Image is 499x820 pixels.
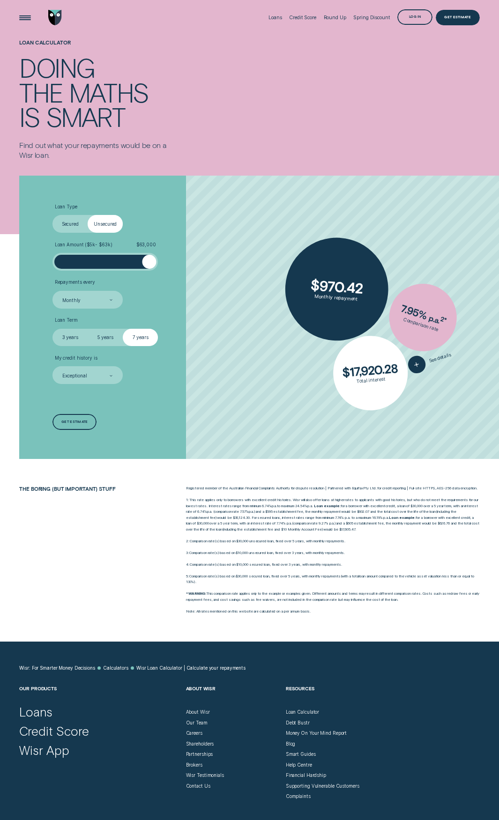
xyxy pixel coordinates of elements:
span: ( [341,574,342,578]
a: Calculators [103,665,128,671]
a: Money On Your Mind Report [286,730,347,736]
span: Per Annum [207,510,213,514]
a: Wisr App [19,743,69,758]
span: ) [322,527,323,532]
a: Get Estimate [436,10,480,26]
a: Contact Us [186,783,210,789]
span: See details [428,351,452,363]
span: ( [215,562,216,567]
div: Doing [19,55,94,80]
span: Repayments every [55,279,95,285]
span: ( [222,527,223,532]
span: Pty [363,486,369,490]
span: Per Annum [249,510,254,514]
a: Get estimate [52,414,97,430]
span: L T D [370,486,376,490]
a: Debt Bustr [286,720,310,726]
p: 3: Comparison rate s based on $10,000 unsecured loan, fixed over 3 years, with monthly repayments. [186,550,480,556]
strong: Loan example: [389,516,416,520]
span: Per Annum [307,504,313,508]
span: ( [214,574,216,578]
a: Blog [286,741,296,747]
div: maths [69,80,148,104]
span: ) [218,562,220,567]
div: Loans [268,15,282,21]
a: Wisr Testimonials [186,772,224,778]
a: Credit Score [19,724,89,739]
a: Wisr Loan Calculator | Calculate your repayments [136,665,246,671]
span: ( [214,551,216,555]
span: $ 63,000 [136,242,156,248]
div: smart [46,104,125,129]
a: Smart Guides [286,751,316,757]
div: Round Up [324,15,346,21]
a: About Wisr [186,709,210,715]
span: Loan Term [55,317,78,323]
h2: About Wisr [186,686,280,709]
h1: Loan Calculator [19,39,171,55]
img: Wisr [48,10,61,26]
div: the [19,80,62,104]
a: Help Centre [286,762,312,768]
div: Monthly [62,297,81,303]
a: Shareholders [186,741,214,747]
div: Loans [19,704,52,720]
p: This comparison rate applies only to the example or examples given. Different amounts and terms m... [186,591,480,603]
span: My credit history is [55,355,97,361]
span: ) [194,580,195,584]
label: 5 years [88,329,123,347]
div: is [19,104,39,129]
p: 4: Comparison rate s based on $10,000 secured loan, fixed over 3 years, with monthly repayments. [186,562,480,568]
span: ) [218,574,219,578]
span: ) [218,539,220,543]
a: Brokers [186,762,202,768]
button: Log in [397,9,432,25]
a: Complaints [286,793,311,799]
span: ) [254,510,255,514]
span: ( [215,539,216,543]
div: Spring Discount [353,15,390,21]
a: Wisr: For Smarter Money Decisions [19,665,95,671]
label: Unsecured [88,215,123,233]
p: 2: Comparison rate s based on $30,000 unsecured loan, fixed over 5 years, with monthly repayments. [186,539,480,545]
span: ) [218,551,219,555]
div: Exceptional [62,373,87,379]
a: Loan Calculator [286,709,320,715]
button: See details [406,346,453,376]
p: Find out what your repayments would be on a Wisr loan. [19,140,171,160]
a: Our Team [186,720,208,726]
h2: Our Products [19,686,180,709]
a: Financial Hardship [286,772,326,778]
a: Supporting Vulnerable Customers [286,783,359,789]
label: 3 years [52,329,88,347]
span: Loan Amount ( $5k - $63k ) [55,242,112,248]
button: Open Menu [17,10,33,26]
p: 1: This rate applies only to borrowers with excellent credit histories. Wisr will also offer loan... [186,497,480,532]
span: p.a. [307,504,313,508]
h2: The boring (but important) stuff [16,486,149,492]
span: Loan Type [55,204,77,210]
span: P T Y [363,486,369,490]
p: Registered member of the Australian Financial Complaints Authority for dispute resolution | Partn... [186,486,480,492]
span: p.a. [272,504,277,508]
span: ) [216,516,217,520]
a: Partnerships [186,751,213,757]
p: Note: All rates mentioned on this website are calculated on a per annum basis. [186,609,480,615]
span: ( [292,521,293,525]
